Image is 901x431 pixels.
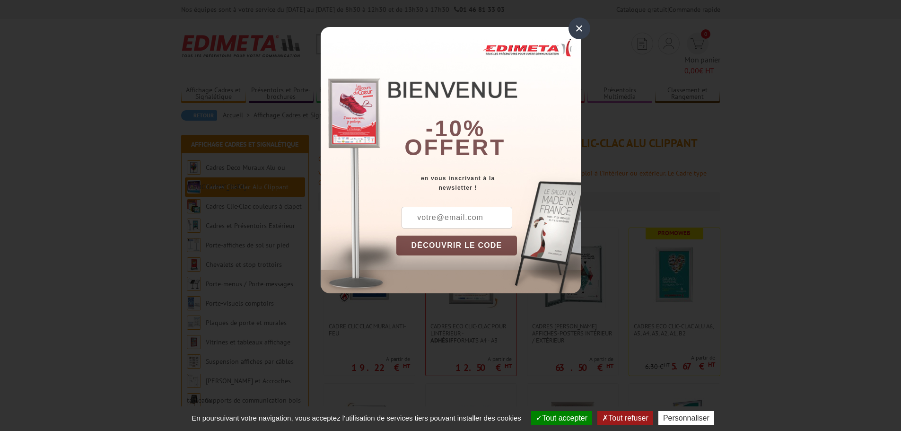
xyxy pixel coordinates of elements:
span: En poursuivant votre navigation, vous acceptez l'utilisation de services tiers pouvant installer ... [187,414,526,422]
div: en vous inscrivant à la newsletter ! [396,174,581,193]
input: votre@email.com [402,207,512,229]
button: DÉCOUVRIR LE CODE [396,236,517,255]
b: -10% [426,116,485,141]
div: × [569,18,590,39]
button: Personnaliser (fenêtre modale) [658,411,714,425]
button: Tout accepter [531,411,592,425]
font: offert [404,135,506,160]
button: Tout refuser [597,411,653,425]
